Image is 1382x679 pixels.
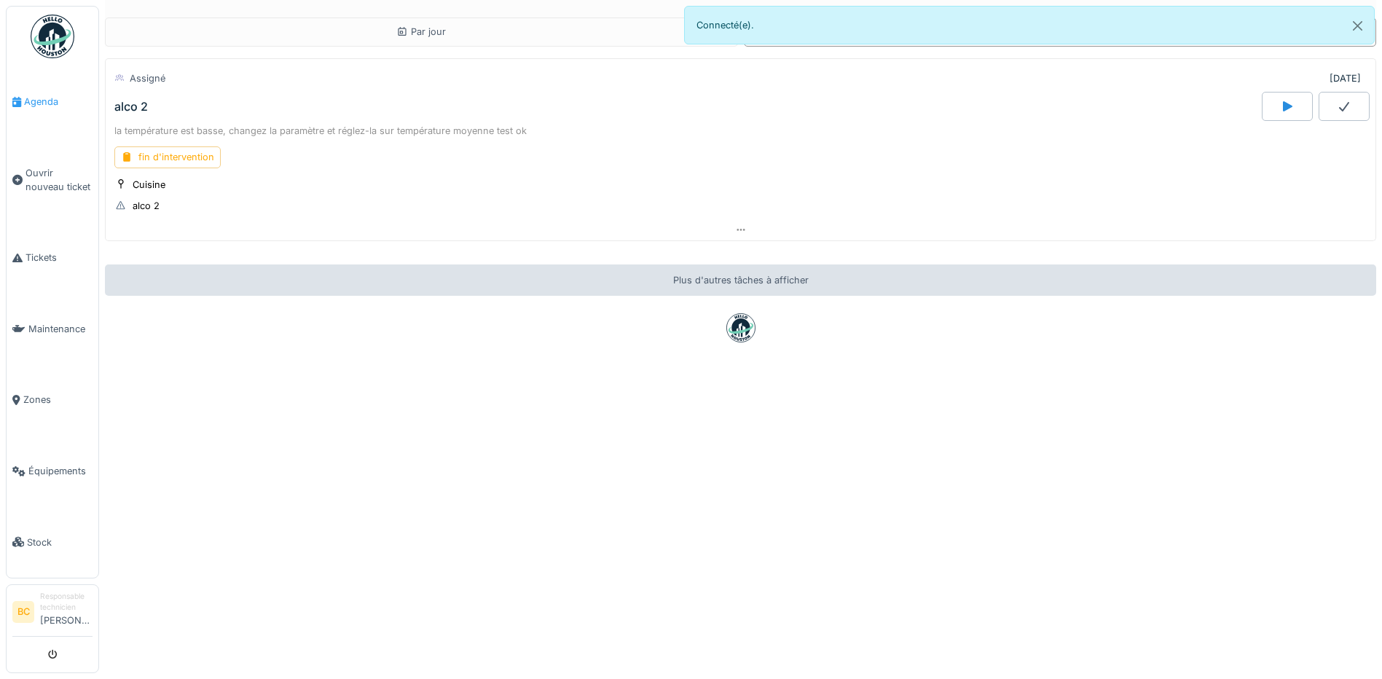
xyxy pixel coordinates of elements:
a: BC Responsable technicien[PERSON_NAME] [12,591,93,637]
span: Tickets [25,251,93,264]
span: Ouvrir nouveau ticket [25,166,93,194]
a: Stock [7,506,98,578]
span: Agenda [24,95,93,109]
a: Ouvrir nouveau ticket [7,138,98,223]
img: badge-BVDL4wpA.svg [726,313,755,342]
div: [DATE] [1330,71,1361,85]
div: Plus d'autres tâches à afficher [105,264,1376,296]
div: Assigné [130,71,165,85]
span: Équipements [28,464,93,478]
div: la température est basse, changez la paramètre et réglez-la sur température moyenne test ok [114,124,1367,138]
a: Agenda [7,66,98,138]
a: Zones [7,364,98,436]
a: Équipements [7,436,98,507]
li: [PERSON_NAME] [40,591,93,633]
div: alco 2 [114,100,148,114]
div: Responsable technicien [40,591,93,613]
button: Close [1341,7,1374,45]
span: Maintenance [28,322,93,336]
li: BC [12,601,34,623]
img: Badge_color-CXgf-gQk.svg [31,15,74,58]
div: Par jour [396,25,446,39]
span: Stock [27,535,93,549]
a: Tickets [7,222,98,294]
div: Connecté(e). [684,6,1375,44]
a: Maintenance [7,294,98,365]
div: Cuisine [133,178,165,192]
span: Zones [23,393,93,407]
div: alco 2 [133,199,160,213]
div: fin d'intervention [114,146,221,168]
